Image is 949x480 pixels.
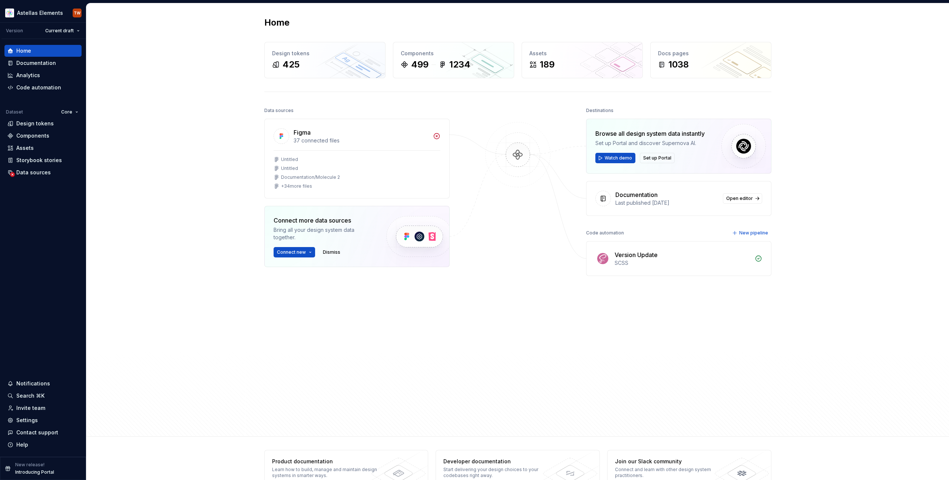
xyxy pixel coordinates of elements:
[4,45,82,57] a: Home
[16,132,49,139] div: Components
[16,441,28,448] div: Help
[16,120,54,127] div: Design tokens
[393,42,514,78] a: Components4991234
[4,142,82,154] a: Assets
[277,249,306,255] span: Connect new
[42,26,83,36] button: Current draft
[17,9,63,17] div: Astellas Elements
[443,458,551,465] div: Developer documentation
[294,128,311,137] div: Figma
[16,380,50,387] div: Notifications
[272,467,380,479] div: Learn how to build, manage and maintain design systems in smarter ways.
[281,157,298,162] div: Untitled
[15,469,54,475] p: Introducing Portal
[274,216,374,225] div: Connect more data sources
[16,84,61,91] div: Code automation
[15,462,44,468] p: New release!
[4,82,82,93] a: Code automation
[4,57,82,69] a: Documentation
[723,193,762,204] a: Open editor
[643,155,671,161] span: Set up Portal
[274,226,374,241] div: Bring all your design system data together.
[739,230,768,236] span: New pipeline
[16,392,44,400] div: Search ⌘K
[16,404,45,412] div: Invite team
[726,195,753,201] span: Open editor
[6,109,23,115] div: Dataset
[264,105,294,116] div: Data sources
[615,190,658,199] div: Documentation
[615,250,658,259] div: Version Update
[6,28,23,34] div: Version
[282,59,300,70] div: 425
[16,72,40,79] div: Analytics
[272,50,378,57] div: Design tokens
[615,199,718,207] div: Last published [DATE]
[4,167,82,178] a: Data sources
[586,228,624,238] div: Code automation
[595,153,635,163] button: Watch demo
[615,467,723,479] div: Connect and learn with other design system practitioners.
[320,247,344,257] button: Dismiss
[4,154,82,166] a: Storybook stories
[529,50,635,57] div: Assets
[45,28,74,34] span: Current draft
[272,458,380,465] div: Product documentation
[605,155,632,161] span: Watch demo
[61,109,72,115] span: Core
[16,417,38,424] div: Settings
[443,467,551,479] div: Start delivering your design choices to your codebases right away.
[16,47,31,55] div: Home
[411,59,429,70] div: 499
[74,10,80,16] div: TW
[323,249,340,255] span: Dismiss
[4,118,82,129] a: Design tokens
[5,9,14,17] img: b2369ad3-f38c-46c1-b2a2-f2452fdbdcd2.png
[1,5,85,21] button: Astellas ElementsTW
[4,439,82,451] button: Help
[4,130,82,142] a: Components
[16,429,58,436] div: Contact support
[16,169,51,176] div: Data sources
[595,129,705,138] div: Browse all design system data instantly
[449,59,470,70] div: 1234
[4,69,82,81] a: Analytics
[668,59,689,70] div: 1038
[294,137,429,144] div: 37 connected files
[522,42,643,78] a: Assets189
[264,119,450,198] a: Figma37 connected filesUntitledUntitledDocumentation/Molecule 2+34more files
[4,402,82,414] a: Invite team
[281,174,340,180] div: Documentation/Molecule 2
[658,50,764,57] div: Docs pages
[730,228,771,238] button: New pipeline
[401,50,506,57] div: Components
[650,42,771,78] a: Docs pages1038
[274,247,315,257] button: Connect new
[540,59,555,70] div: 189
[595,139,705,147] div: Set up Portal and discover Supernova AI.
[586,105,614,116] div: Destinations
[4,414,82,426] a: Settings
[16,157,62,164] div: Storybook stories
[58,107,82,117] button: Core
[640,153,675,163] button: Set up Portal
[264,42,386,78] a: Design tokens425
[4,427,82,438] button: Contact support
[16,59,56,67] div: Documentation
[615,458,723,465] div: Join our Slack community
[281,183,312,189] div: + 34 more files
[4,378,82,389] button: Notifications
[615,259,750,267] div: SCSS
[4,390,82,402] button: Search ⌘K
[16,144,34,152] div: Assets
[264,17,290,29] h2: Home
[281,165,298,171] div: Untitled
